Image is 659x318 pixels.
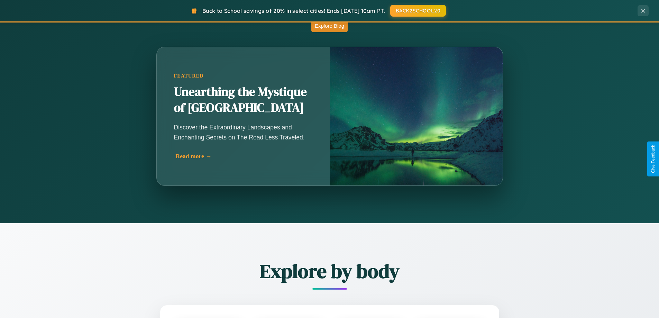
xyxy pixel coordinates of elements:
[390,5,446,17] button: BACK2SCHOOL20
[174,84,312,116] h2: Unearthing the Mystique of [GEOGRAPHIC_DATA]
[176,153,314,160] div: Read more →
[311,19,348,32] button: Explore Blog
[122,258,537,284] h2: Explore by body
[174,73,312,79] div: Featured
[174,122,312,142] p: Discover the Extraordinary Landscapes and Enchanting Secrets on The Road Less Traveled.
[202,7,385,14] span: Back to School savings of 20% in select cities! Ends [DATE] 10am PT.
[651,145,656,173] div: Give Feedback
